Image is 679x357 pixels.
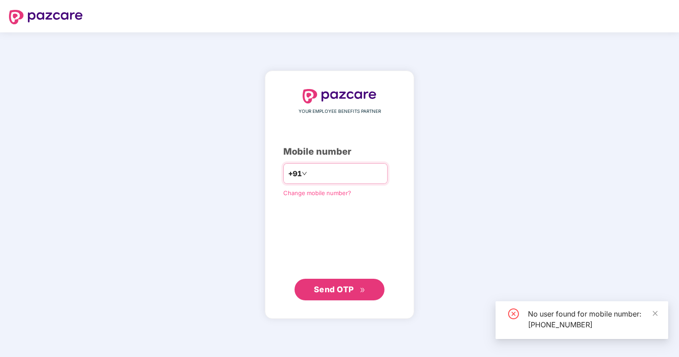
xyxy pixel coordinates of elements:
button: Send OTPdouble-right [295,279,384,300]
span: Send OTP [314,285,354,294]
span: close-circle [508,308,519,319]
span: close [652,310,658,317]
span: +91 [288,168,302,179]
img: logo [9,10,83,24]
span: double-right [360,287,366,293]
span: YOUR EMPLOYEE BENEFITS PARTNER [299,108,381,115]
div: No user found for mobile number: [PHONE_NUMBER] [528,308,657,330]
a: Change mobile number? [283,189,351,196]
img: logo [303,89,376,103]
span: down [302,171,307,176]
div: Mobile number [283,145,396,159]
